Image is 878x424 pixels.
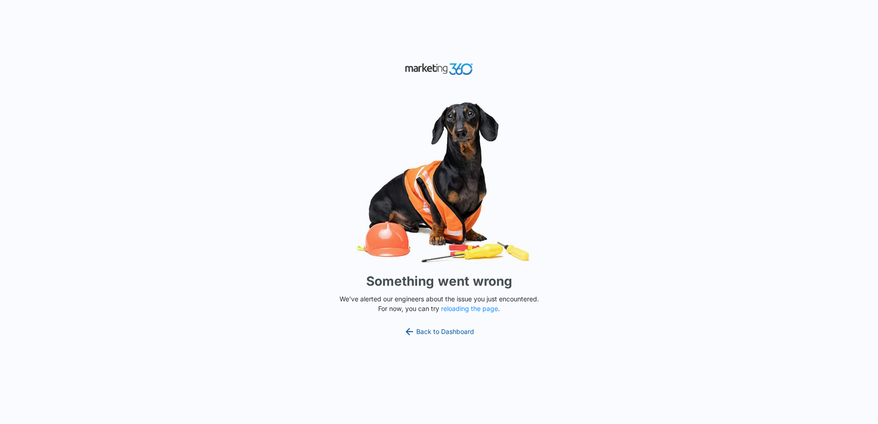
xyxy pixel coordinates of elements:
[301,96,577,268] img: Sad Dog
[441,305,498,312] button: reloading the page
[336,294,543,313] p: We've alerted our engineers about the issue you just encountered. For now, you can try .
[366,271,512,291] h1: Something went wrong
[405,61,474,77] img: Marketing 360 Logo
[404,326,475,337] a: Back to Dashboard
